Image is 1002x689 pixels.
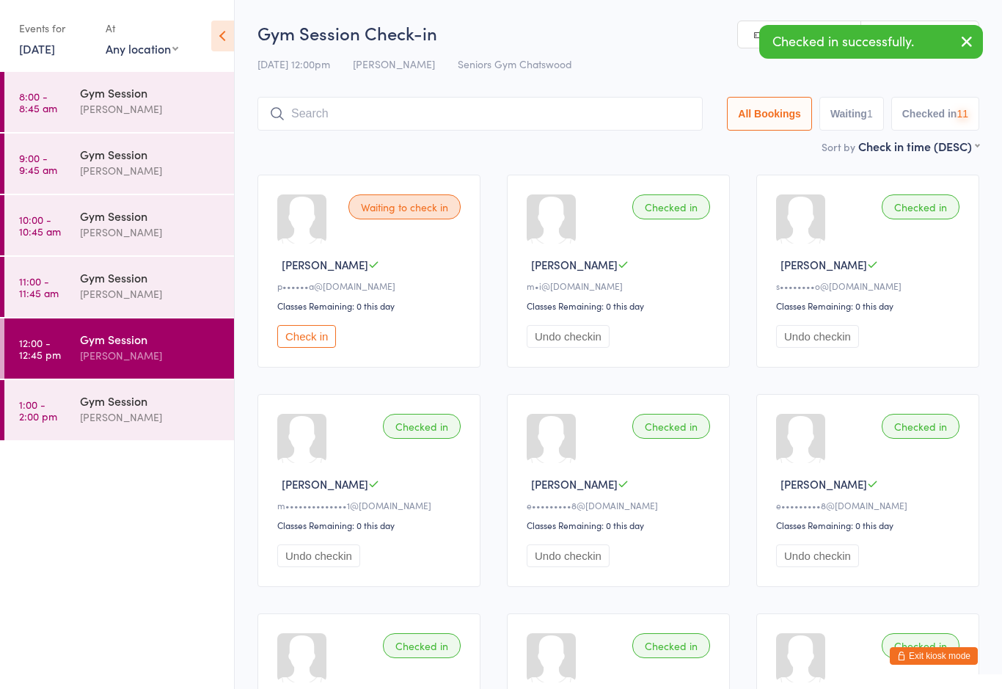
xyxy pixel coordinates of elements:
[277,280,465,292] div: p••••••a@[DOMAIN_NAME]
[282,257,368,272] span: [PERSON_NAME]
[19,214,61,237] time: 10:00 - 10:45 am
[19,16,91,40] div: Events for
[80,331,222,347] div: Gym Session
[776,280,964,292] div: s••••••••o@[DOMAIN_NAME]
[776,299,964,312] div: Classes Remaining: 0 this day
[19,337,61,360] time: 12:00 - 12:45 pm
[80,224,222,241] div: [PERSON_NAME]
[776,499,964,511] div: e•••••••••8@[DOMAIN_NAME]
[277,299,465,312] div: Classes Remaining: 0 this day
[19,152,57,175] time: 9:00 - 9:45 am
[348,194,461,219] div: Waiting to check in
[867,108,873,120] div: 1
[80,162,222,179] div: [PERSON_NAME]
[527,299,714,312] div: Classes Remaining: 0 this day
[277,499,465,511] div: m••••••••••••••1@[DOMAIN_NAME]
[531,476,618,492] span: [PERSON_NAME]
[80,285,222,302] div: [PERSON_NAME]
[277,544,360,567] button: Undo checkin
[257,97,703,131] input: Search
[19,90,57,114] time: 8:00 - 8:45 am
[277,519,465,531] div: Classes Remaining: 0 this day
[282,476,368,492] span: [PERSON_NAME]
[819,97,884,131] button: Waiting1
[4,318,234,379] a: 12:00 -12:45 pmGym Session[PERSON_NAME]
[383,633,461,658] div: Checked in
[19,275,59,299] time: 11:00 - 11:45 am
[80,347,222,364] div: [PERSON_NAME]
[957,108,968,120] div: 11
[257,21,979,45] h2: Gym Session Check-in
[106,40,178,56] div: Any location
[106,16,178,40] div: At
[527,325,610,348] button: Undo checkin
[277,325,336,348] button: Check in
[527,499,714,511] div: e•••••••••8@[DOMAIN_NAME]
[891,97,979,131] button: Checked in11
[780,476,867,492] span: [PERSON_NAME]
[4,380,234,440] a: 1:00 -2:00 pmGym Session[PERSON_NAME]
[882,414,959,439] div: Checked in
[727,97,812,131] button: All Bookings
[776,519,964,531] div: Classes Remaining: 0 this day
[759,25,983,59] div: Checked in successfully.
[80,84,222,101] div: Gym Session
[19,398,57,422] time: 1:00 - 2:00 pm
[527,544,610,567] button: Undo checkin
[4,195,234,255] a: 10:00 -10:45 amGym Session[PERSON_NAME]
[776,325,859,348] button: Undo checkin
[531,257,618,272] span: [PERSON_NAME]
[882,633,959,658] div: Checked in
[632,633,710,658] div: Checked in
[257,56,330,71] span: [DATE] 12:00pm
[890,647,978,665] button: Exit kiosk mode
[776,544,859,567] button: Undo checkin
[353,56,435,71] span: [PERSON_NAME]
[780,257,867,272] span: [PERSON_NAME]
[458,56,572,71] span: Seniors Gym Chatswood
[632,414,710,439] div: Checked in
[527,280,714,292] div: m•i@[DOMAIN_NAME]
[4,72,234,132] a: 8:00 -8:45 amGym Session[PERSON_NAME]
[80,409,222,426] div: [PERSON_NAME]
[527,519,714,531] div: Classes Remaining: 0 this day
[19,40,55,56] a: [DATE]
[80,101,222,117] div: [PERSON_NAME]
[80,146,222,162] div: Gym Session
[632,194,710,219] div: Checked in
[383,414,461,439] div: Checked in
[80,208,222,224] div: Gym Session
[822,139,855,154] label: Sort by
[882,194,959,219] div: Checked in
[858,138,979,154] div: Check in time (DESC)
[4,134,234,194] a: 9:00 -9:45 amGym Session[PERSON_NAME]
[80,269,222,285] div: Gym Session
[80,393,222,409] div: Gym Session
[4,257,234,317] a: 11:00 -11:45 amGym Session[PERSON_NAME]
